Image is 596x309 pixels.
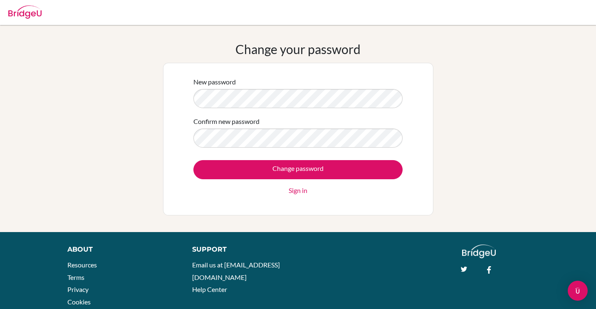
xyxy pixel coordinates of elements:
[67,261,97,269] a: Resources
[67,245,173,255] div: About
[193,77,236,87] label: New password
[67,285,89,293] a: Privacy
[67,298,91,306] a: Cookies
[67,273,84,281] a: Terms
[193,160,403,179] input: Change password
[568,281,588,301] div: Open Intercom Messenger
[462,245,496,258] img: logo_white@2x-f4f0deed5e89b7ecb1c2cc34c3e3d731f90f0f143d5ea2071677605dd97b5244.png
[235,42,361,57] h1: Change your password
[289,185,307,195] a: Sign in
[192,261,280,281] a: Email us at [EMAIL_ADDRESS][DOMAIN_NAME]
[8,5,42,19] img: Bridge-U
[192,245,289,255] div: Support
[193,116,260,126] label: Confirm new password
[192,285,227,293] a: Help Center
